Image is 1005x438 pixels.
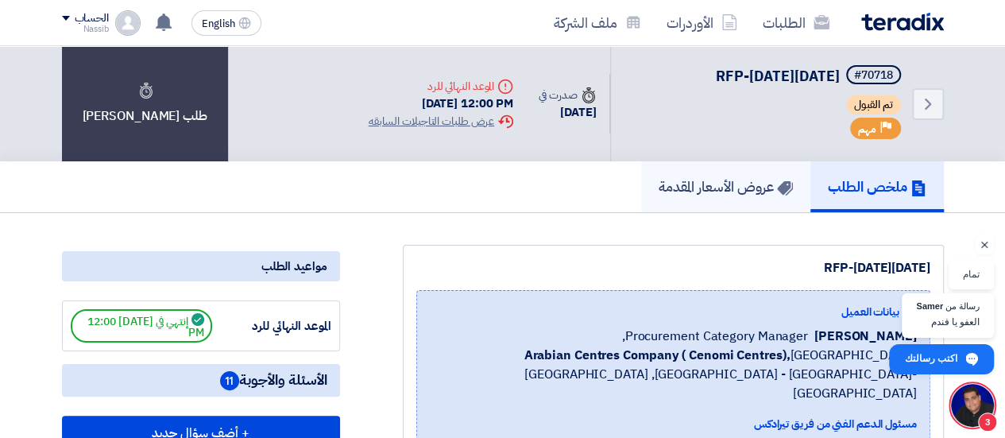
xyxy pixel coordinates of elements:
span: 3 [978,413,997,432]
b: Arabian Centres Company ( Cenomi Centres), [524,346,790,365]
h5: عروض الأسعار المقدمة [659,177,793,196]
span: إنتهي في [DATE] 12:00 PM [71,309,212,343]
h5: RFP-Saudi National Day 2025 [716,65,904,87]
span: Procurement Category Manager, [622,327,808,346]
img: profile_test.png [115,10,141,36]
span: بيانات العميل [841,304,899,320]
img: Teradix logo [861,13,944,31]
div: طلب [PERSON_NAME] [62,46,228,161]
span: English [202,18,235,29]
button: English [191,10,261,36]
span: [PERSON_NAME] [814,327,917,346]
div: مواعيد الطلب [62,251,340,281]
a: الطلبات [750,4,842,41]
span: تمام [963,267,980,282]
span: العفو يا فندم [916,315,980,330]
div: Nassib [62,25,109,33]
div: الحساب [75,12,109,25]
div: RFP-[DATE][DATE] [416,258,930,277]
a: عروض الأسعار المقدمة [641,161,810,212]
span: تم القبول [846,95,901,114]
span: RFP-[DATE][DATE] [716,65,840,87]
span: رسالة من [945,302,980,311]
h5: ملخص الطلب [828,177,926,196]
div: عرض طلبات التاجيلات السابقه [369,113,513,130]
a: ملخص الطلب [810,161,944,212]
div: #70718 [854,70,893,81]
span: مهم [858,122,876,137]
span: 11 [220,371,239,390]
span: [GEOGRAPHIC_DATA], [GEOGRAPHIC_DATA] ,[GEOGRAPHIC_DATA] - [GEOGRAPHIC_DATA]- [GEOGRAPHIC_DATA] [430,346,917,403]
div: الموعد النهائي للرد [212,317,331,335]
a: الأوردرات [654,4,750,41]
div: الموعد النهائي للرد [369,78,513,95]
a: ملف الشركة [541,4,654,41]
a: فتح المحادثة [951,384,994,427]
div: [DATE] [539,103,596,122]
span: الأسئلة والأجوبة [220,370,327,390]
div: [DATE] 12:00 PM [369,95,513,113]
span: Samer [916,302,943,311]
span: اكتب رسالتك [905,345,957,373]
div: مسئول الدعم الفني من فريق تيرادكس [430,416,917,432]
div: صدرت في [539,87,596,103]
